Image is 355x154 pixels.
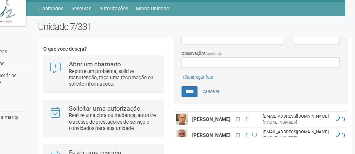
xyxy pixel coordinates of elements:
img: user.png [185,112,196,123]
div: [PHONE_NUMBER] [266,118,331,123]
span: (opcional) [213,54,228,58]
a: Excluir membro [340,115,344,120]
h4: O que você deseja? [60,49,173,54]
strong: [PERSON_NAME] [200,130,236,135]
strong: Abrir um chamado [84,62,133,69]
a: Solicitar uma autorização Realize uma obra ou mudança, autorize o acesso de prestadores de serviç... [65,105,168,129]
a: Editar membro [335,130,339,135]
div: [EMAIL_ADDRESS][DOMAIN_NAME] [266,127,331,133]
a: Reservas [86,9,105,18]
a: Cancelar [206,87,229,97]
a: Autorizações [113,9,140,18]
a: Editar membro [335,115,339,120]
div: [EMAIL_ADDRESS][DOMAIN_NAME] [266,112,331,118]
p: Reporte um problema, solicite manutenção, faça uma reclamação ou solicite informações. [84,69,168,87]
label: Observações [190,53,228,59]
a: Excluir membro [340,130,344,135]
div: [PHONE_NUMBER] [266,133,331,138]
strong: Solicitar uma autorização [84,104,152,111]
a: Minha Unidade [147,9,178,18]
strong: [PERSON_NAME] [200,115,236,120]
p: Realize uma obra ou mudança, autorize o acesso de prestadores de serviço e convidados para sua un... [84,111,168,129]
a: Abrir um chamado Reporte um problema, solicite manutenção, faça uma reclamação ou solicite inform... [65,63,168,87]
img: user.png [185,127,196,138]
a: Carregar foto [190,74,222,82]
strong: Fazer uma reserva [84,146,134,153]
h2: Unidade 7/331 [55,26,350,36]
a: Chamados [56,9,79,18]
